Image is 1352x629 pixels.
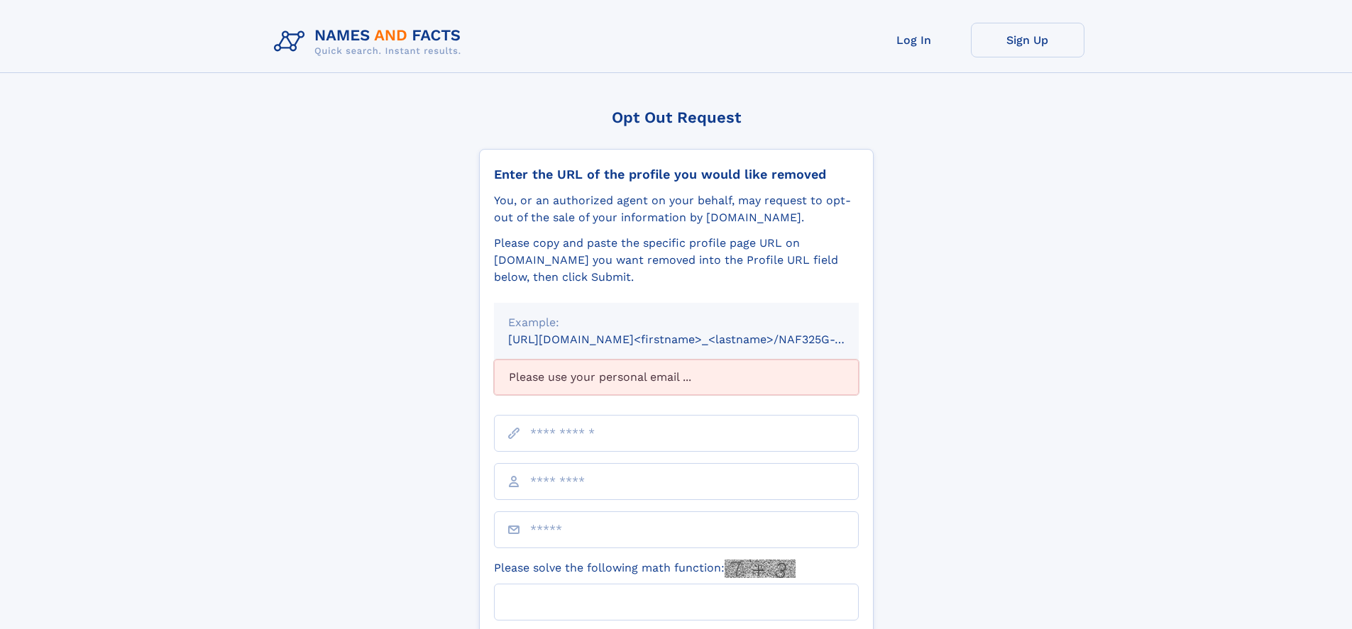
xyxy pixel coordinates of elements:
div: You, or an authorized agent on your behalf, may request to opt-out of the sale of your informatio... [494,192,859,226]
label: Please solve the following math function: [494,560,796,578]
div: Please copy and paste the specific profile page URL on [DOMAIN_NAME] you want removed into the Pr... [494,235,859,286]
a: Sign Up [971,23,1084,57]
div: Please use your personal email ... [494,360,859,395]
img: Logo Names and Facts [268,23,473,61]
a: Log In [857,23,971,57]
div: Opt Out Request [479,108,874,126]
div: Enter the URL of the profile you would like removed [494,167,859,182]
small: [URL][DOMAIN_NAME]<firstname>_<lastname>/NAF325G-xxxxxxxx [508,333,886,346]
div: Example: [508,314,845,331]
